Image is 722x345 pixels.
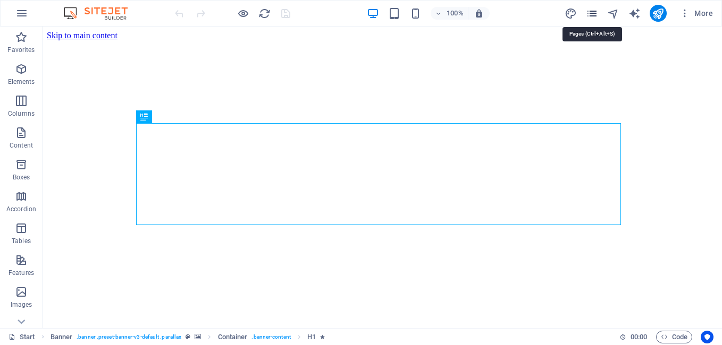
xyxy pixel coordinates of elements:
[7,46,35,54] p: Favorites
[6,205,36,213] p: Accordion
[8,109,35,118] p: Columns
[638,333,640,341] span: :
[10,141,33,150] p: Content
[8,77,35,86] p: Elements
[679,8,713,19] span: More
[474,8,484,18] i: On resize automatically adjust zoom level to fit chosen device.
[586,7,599,20] button: pages
[619,331,648,343] h6: Session time
[565,7,577,20] button: design
[607,7,620,20] button: navigator
[628,7,641,20] i: AI Writer
[12,237,31,245] p: Tables
[701,331,713,343] button: Usercentrics
[218,331,248,343] span: Click to select. Double-click to edit
[650,5,667,22] button: publish
[195,334,201,340] i: This element contains a background
[9,331,35,343] a: Click to cancel selection. Double-click to open Pages
[51,331,325,343] nav: breadcrumb
[258,7,271,20] button: reload
[628,7,641,20] button: text_generator
[4,4,75,13] a: Skip to main content
[652,7,664,20] i: Publish
[631,331,647,343] span: 00 00
[320,334,325,340] i: Element contains an animation
[251,331,290,343] span: . banner-content
[258,7,271,20] i: Reload page
[661,331,687,343] span: Code
[77,331,181,343] span: . banner .preset-banner-v3-default .parallax
[11,300,32,309] p: Images
[447,7,464,20] h6: 100%
[237,7,249,20] button: Click here to leave preview mode and continue editing
[61,7,141,20] img: Editor Logo
[9,269,34,277] p: Features
[307,331,316,343] span: Click to select. Double-click to edit
[51,331,73,343] span: Click to select. Double-click to edit
[186,334,190,340] i: This element is a customizable preset
[656,331,692,343] button: Code
[431,7,468,20] button: 100%
[675,5,717,22] button: More
[607,7,619,20] i: Navigator
[13,173,30,182] p: Boxes
[565,7,577,20] i: Design (Ctrl+Alt+Y)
